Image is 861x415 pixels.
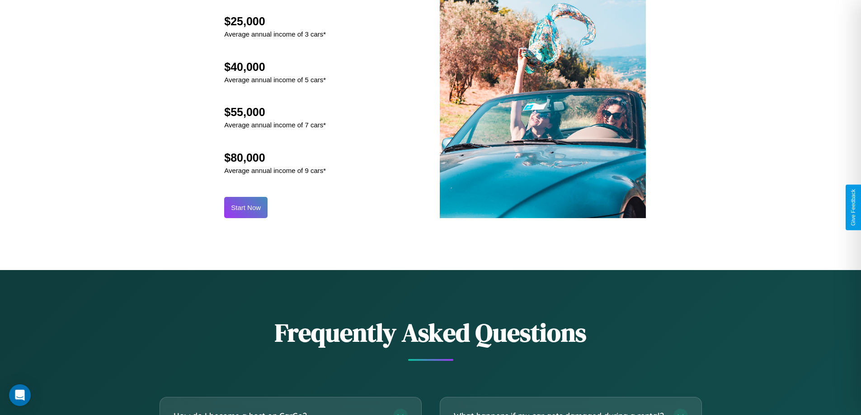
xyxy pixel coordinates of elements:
[224,106,326,119] h2: $55,000
[224,151,326,164] h2: $80,000
[224,197,268,218] button: Start Now
[224,164,326,177] p: Average annual income of 9 cars*
[160,315,702,350] h2: Frequently Asked Questions
[850,189,856,226] div: Give Feedback
[224,28,326,40] p: Average annual income of 3 cars*
[224,61,326,74] h2: $40,000
[224,119,326,131] p: Average annual income of 7 cars*
[9,384,31,406] div: Open Intercom Messenger
[224,15,326,28] h2: $25,000
[224,74,326,86] p: Average annual income of 5 cars*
